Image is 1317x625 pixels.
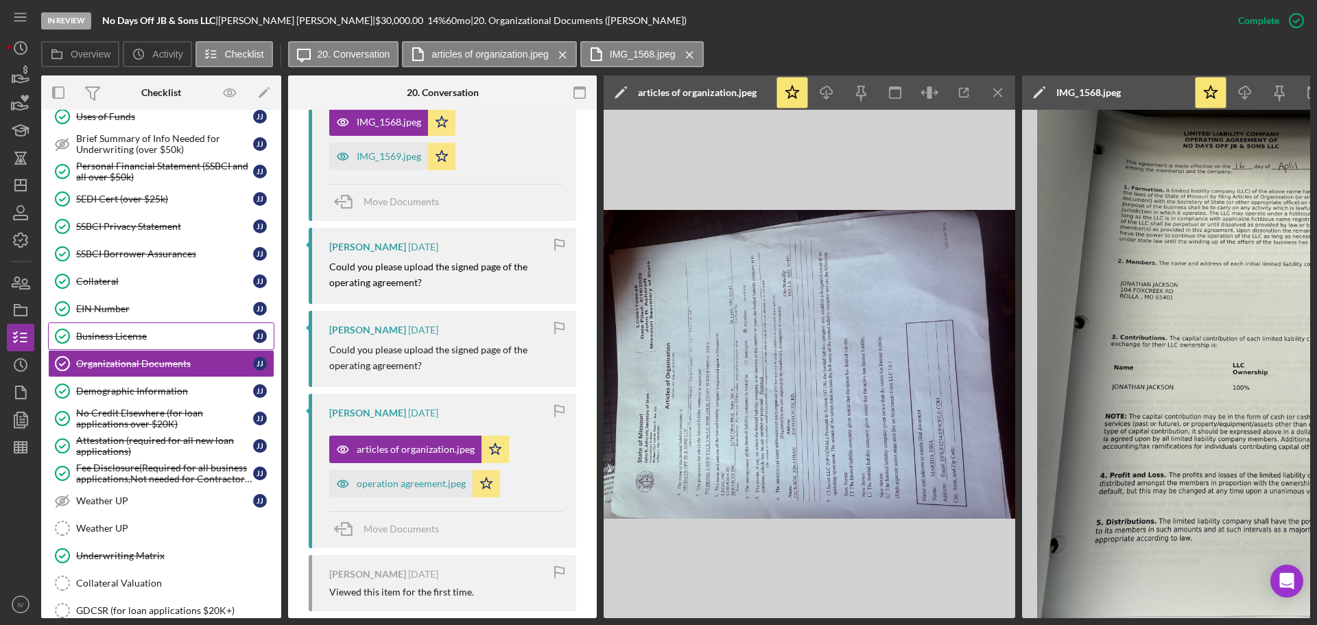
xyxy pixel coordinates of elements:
[253,329,267,343] div: J J
[638,87,757,98] div: articles of organization.jpeg
[76,495,253,506] div: Weather UP
[364,523,439,534] span: Move Documents
[357,444,475,455] div: articles of organization.jpeg
[408,569,438,580] time: 2025-08-11 22:09
[329,408,406,418] div: [PERSON_NAME]
[48,542,274,569] a: Underwriting Matrix
[329,569,406,580] div: [PERSON_NAME]
[48,487,274,515] a: Weather UPJJ
[408,408,438,418] time: 2025-08-11 22:28
[48,350,274,377] a: Organizational DocumentsJJ
[48,213,274,240] a: SSBCI Privacy StatementJJ
[76,462,253,484] div: Fee Disclosure(Required for all business applications,Not needed for Contractor loans)
[76,248,253,259] div: SSBCI Borrower Assurances
[48,377,274,405] a: Demographic InformationJJ
[141,87,181,98] div: Checklist
[253,494,267,508] div: J J
[76,358,253,369] div: Organizational Documents
[48,268,274,295] a: CollateralJJ
[76,578,274,589] div: Collateral Valuation
[195,41,273,67] button: Checklist
[76,133,253,155] div: Brief Summary of Info Needed for Underwriting (over $50k)
[329,470,500,497] button: operation agreement.jpeg
[253,274,267,288] div: J J
[253,247,267,261] div: J J
[318,49,390,60] label: 20. Conversation
[253,467,267,480] div: J J
[253,165,267,178] div: J J
[76,331,253,342] div: Business License
[1270,565,1303,598] div: Open Intercom Messenger
[41,12,91,30] div: In Review
[402,41,576,67] button: articles of organization.jpeg
[218,15,375,26] div: [PERSON_NAME] [PERSON_NAME] |
[76,435,253,457] div: Attestation (required for all new loan applications)
[7,591,34,618] button: IV
[48,597,274,624] a: GDCSR (for loan applications $20K+)
[48,130,274,158] a: Brief Summary of Info Needed for Underwriting (over $50k)JJ
[17,601,24,609] text: IV
[431,49,548,60] label: articles of organization.jpeg
[102,14,215,26] b: No Days Off JB & Sons LLC
[253,110,267,123] div: J J
[225,49,264,60] label: Checklist
[329,587,474,598] div: Viewed this item for the first time.
[253,439,267,453] div: J J
[76,161,253,182] div: Personal Financial Statement (SSBCI and all over $50k)
[253,192,267,206] div: J J
[1224,7,1310,34] button: Complete
[48,569,274,597] a: Collateral Valuation
[253,357,267,370] div: J J
[253,302,267,316] div: J J
[610,49,676,60] label: IMG_1568.jpeg
[253,137,267,151] div: J J
[408,325,438,335] time: 2025-08-12 14:14
[71,49,110,60] label: Overview
[76,111,253,122] div: Uses of Funds
[375,15,427,26] div: $30,000.00
[1056,87,1121,98] div: IMG_1568.jpeg
[48,158,274,185] a: Personal Financial Statement (SSBCI and all over $50k)JJ
[123,41,191,67] button: Activity
[408,241,438,252] time: 2025-08-14 13:47
[427,15,446,26] div: 14 %
[329,108,455,136] button: IMG_1568.jpeg
[48,515,274,542] a: Weather UP
[357,151,421,162] div: IMG_1569.jpeg
[253,220,267,233] div: J J
[329,241,406,252] div: [PERSON_NAME]
[329,512,453,546] button: Move Documents
[102,15,218,26] div: |
[152,49,182,60] label: Activity
[407,87,479,98] div: 20. Conversation
[48,432,274,460] a: Attestation (required for all new loan applications)JJ
[76,386,253,397] div: Demographic Information
[329,436,509,463] button: articles of organization.jpeg
[329,185,453,219] button: Move Documents
[48,103,274,130] a: Uses of FundsJJ
[48,240,274,268] a: SSBCI Borrower AssurancesJJ
[48,322,274,350] a: Business LicenseJJ
[76,193,253,204] div: SEDI Cert (over $25k)
[76,605,274,616] div: GDCSR (for loan applications $20K+)
[76,408,253,429] div: No Credit Elsewhere (for loan applications over $20K)
[329,261,530,287] mark: Could you please upload the signed page of the operating agreement?
[329,342,562,373] p: Could you please upload the signed page of the operating agreement?
[76,523,274,534] div: Weather UP
[76,550,274,561] div: Underwriting Matrix
[288,41,399,67] button: 20. Conversation
[48,295,274,322] a: EIN NumberJJ
[329,143,455,170] button: IMG_1569.jpeg
[1238,7,1279,34] div: Complete
[76,303,253,314] div: EIN Number
[48,460,274,487] a: Fee Disclosure(Required for all business applications,Not needed for Contractor loans)JJ
[446,15,471,26] div: 60 mo
[41,41,119,67] button: Overview
[329,325,406,335] div: [PERSON_NAME]
[357,478,466,489] div: operation agreement.jpeg
[48,185,274,213] a: SEDI Cert (over $25k)JJ
[76,276,253,287] div: Collateral
[253,412,267,425] div: J J
[76,221,253,232] div: SSBCI Privacy Statement
[253,384,267,398] div: J J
